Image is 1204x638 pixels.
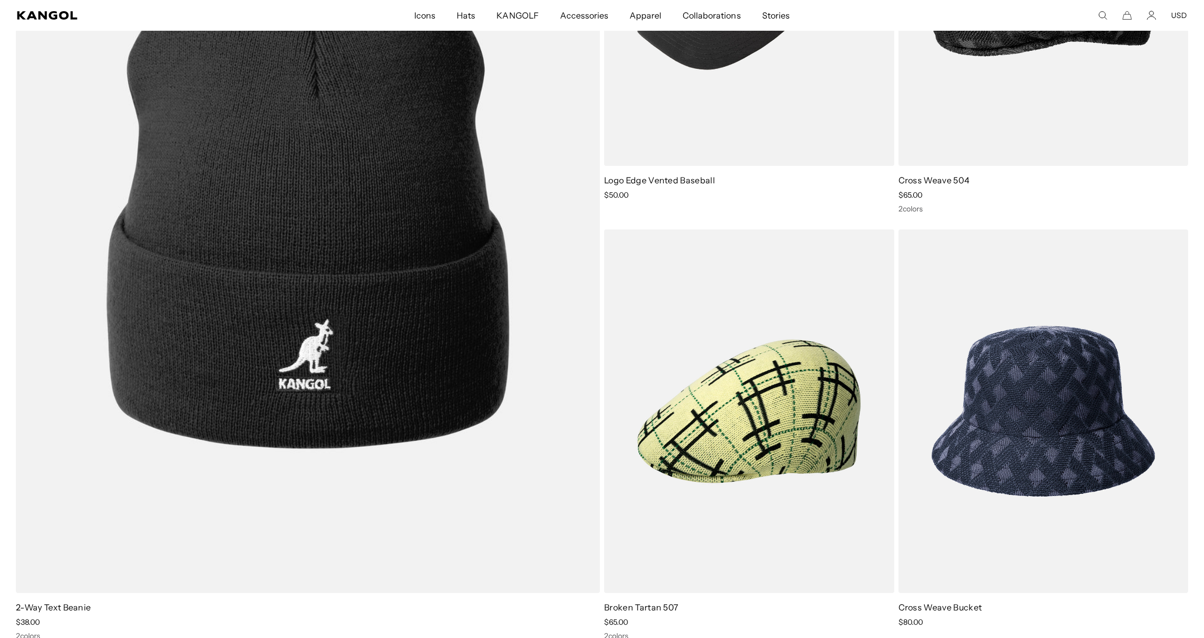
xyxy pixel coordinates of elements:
img: Cross Weave Bucket [898,229,1189,593]
a: Kangol [17,11,275,20]
a: Account [1147,11,1156,20]
div: 2 colors [898,204,1189,214]
button: USD [1171,11,1187,20]
img: Broken Tartan 507 [604,229,894,593]
a: Cross Weave 504 [898,175,970,185]
summary: Search here [1098,11,1107,20]
a: Cross Weave Bucket [898,602,982,613]
span: $65.00 [604,617,628,627]
span: $50.00 [604,190,629,200]
a: Logo Edge Vented Baseball [604,175,715,185]
span: $80.00 [898,617,923,627]
a: 2-Way Text Beanie [16,602,91,613]
span: $65.00 [898,190,922,200]
a: Broken Tartan 507 [604,602,678,613]
button: Cart [1122,11,1132,20]
span: $38.00 [16,617,40,627]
